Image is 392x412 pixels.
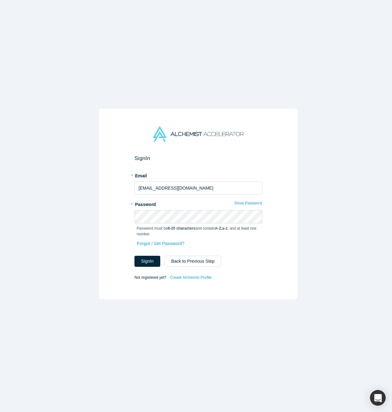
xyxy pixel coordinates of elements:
[137,238,185,249] a: Forgot / Set Password?
[134,256,160,267] button: SignIn
[137,226,260,237] p: Password must be and contain , , and at least one number.
[168,226,196,231] strong: 8-20 characters
[170,273,212,282] a: Create Alchemist Profile
[215,226,221,231] strong: A-Z
[222,226,228,231] strong: a-z
[134,155,262,162] h2: Sign In
[165,256,221,267] button: Back to Previous Step
[134,199,262,208] label: Password
[153,126,244,142] img: Alchemist Accelerator Logo
[134,275,166,280] span: Not registered yet?
[134,170,262,179] label: Email
[234,199,262,207] button: Show Password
